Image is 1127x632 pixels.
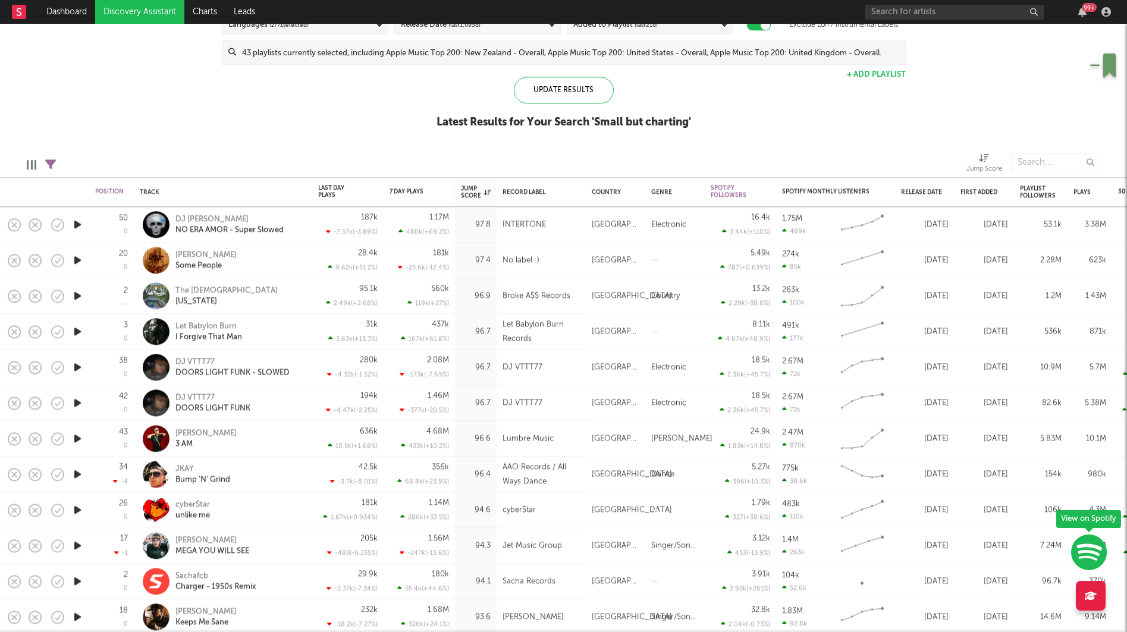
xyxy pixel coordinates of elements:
[327,584,378,592] div: -2.37k ( -7.34 % )
[751,213,770,221] div: 16.4k
[721,620,770,628] div: 2.04k ( -0.73 % )
[1056,510,1121,528] div: View on Spotify
[901,574,949,589] div: [DATE]
[720,406,770,414] div: 2.36k ( +45.7 % )
[651,539,699,553] div: Singer/Songwriter
[428,606,449,614] div: 1.68M
[175,321,242,342] a: Let Babylon BurnI Forgive That Man
[752,285,770,293] div: 13.2k
[327,370,378,378] div: -4.32k ( -1.52 % )
[1020,360,1062,375] div: 10.9M
[461,574,491,589] div: 94.1
[720,263,770,271] div: 787 ( +0.639 % )
[901,289,949,303] div: [DATE]
[390,188,431,195] div: 7 Day Plays
[901,432,949,446] div: [DATE]
[1020,574,1062,589] div: 96.7k
[1011,153,1100,171] input: Search...
[711,184,752,199] div: Spotify Followers
[503,432,554,446] div: Lumbre Music
[752,499,770,507] div: 1.79k
[400,513,449,521] div: 286k ( +33.5 % )
[228,18,309,32] div: Languages
[175,464,230,485] a: JKAYBump 'N' Grind
[448,18,481,32] span: (last 1,095 d)
[398,228,449,235] div: 480k ( +69.2 % )
[1020,539,1062,553] div: 7.24M
[592,467,672,482] div: [GEOGRAPHIC_DATA]
[360,534,378,542] div: 205k
[651,467,674,482] div: Dance
[175,439,237,449] div: 3 AM
[1020,467,1062,482] div: 154k
[119,214,128,222] div: 50
[1073,503,1106,517] div: 4.3M
[782,584,806,592] div: 52.6k
[782,429,803,436] div: 2.47M
[429,213,449,221] div: 1.17M
[401,620,449,628] div: 326k ( +24.1 % )
[401,442,449,449] div: 433k ( +10.2 % )
[120,606,128,614] div: 18
[751,249,770,257] div: 5.49k
[960,253,1008,268] div: [DATE]
[592,253,639,268] div: [GEOGRAPHIC_DATA]
[119,250,128,257] div: 20
[366,320,378,328] div: 31k
[960,218,1008,232] div: [DATE]
[960,396,1008,410] div: [DATE]
[503,218,546,232] div: INTERTONE
[330,477,378,485] div: -3.7k ( -8.01 % )
[45,147,56,182] div: Filters(2 filters active)
[836,317,889,347] svg: Chart title
[400,406,449,414] div: -377k ( -20.5 % )
[901,610,949,624] div: [DATE]
[461,185,491,199] div: Jump Score
[95,188,124,195] div: Position
[428,534,449,542] div: 1.56M
[901,396,949,410] div: [DATE]
[782,441,805,449] div: 870k
[124,336,128,342] div: 0
[119,463,128,471] div: 34
[592,360,639,375] div: [GEOGRAPHIC_DATA]
[751,606,770,614] div: 32.8k
[461,610,491,624] div: 93.6
[751,427,770,435] div: 24.9k
[752,534,770,542] div: 3.12k
[503,574,555,589] div: Sacha Records
[782,512,803,520] div: 110k
[503,317,580,346] div: Let Babylon Burn Records
[782,250,799,258] div: 274k
[651,218,686,232] div: Electronic
[461,289,491,303] div: 96.9
[175,225,284,235] div: NO ERA AMOR - Super Slowed
[836,495,889,525] svg: Chart title
[461,432,491,446] div: 96.6
[1020,289,1062,303] div: 1.2M
[327,620,378,628] div: -18.2k ( -7.27 % )
[360,392,378,400] div: 194k
[901,467,949,482] div: [DATE]
[461,325,491,339] div: 96.7
[360,356,378,364] div: 280k
[782,357,803,365] div: 2.67M
[503,396,542,410] div: DJ VTTT77
[175,250,237,271] a: [PERSON_NAME]Some People
[429,499,449,507] div: 1.14M
[175,250,237,260] div: [PERSON_NAME]
[1020,325,1062,339] div: 536k
[503,460,580,489] div: AAO Records / All Ways Dance
[960,503,1008,517] div: [DATE]
[782,334,803,342] div: 177k
[836,210,889,240] svg: Chart title
[782,620,807,627] div: 92.8k
[1073,289,1106,303] div: 1.43M
[400,549,449,556] div: -247k ( -13.6 % )
[503,360,542,375] div: DJ VTTT77
[175,474,230,485] div: Bump 'N' Grind
[124,229,128,235] div: 0
[124,321,128,329] div: 3
[175,428,237,439] div: [PERSON_NAME]
[836,246,889,275] svg: Chart title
